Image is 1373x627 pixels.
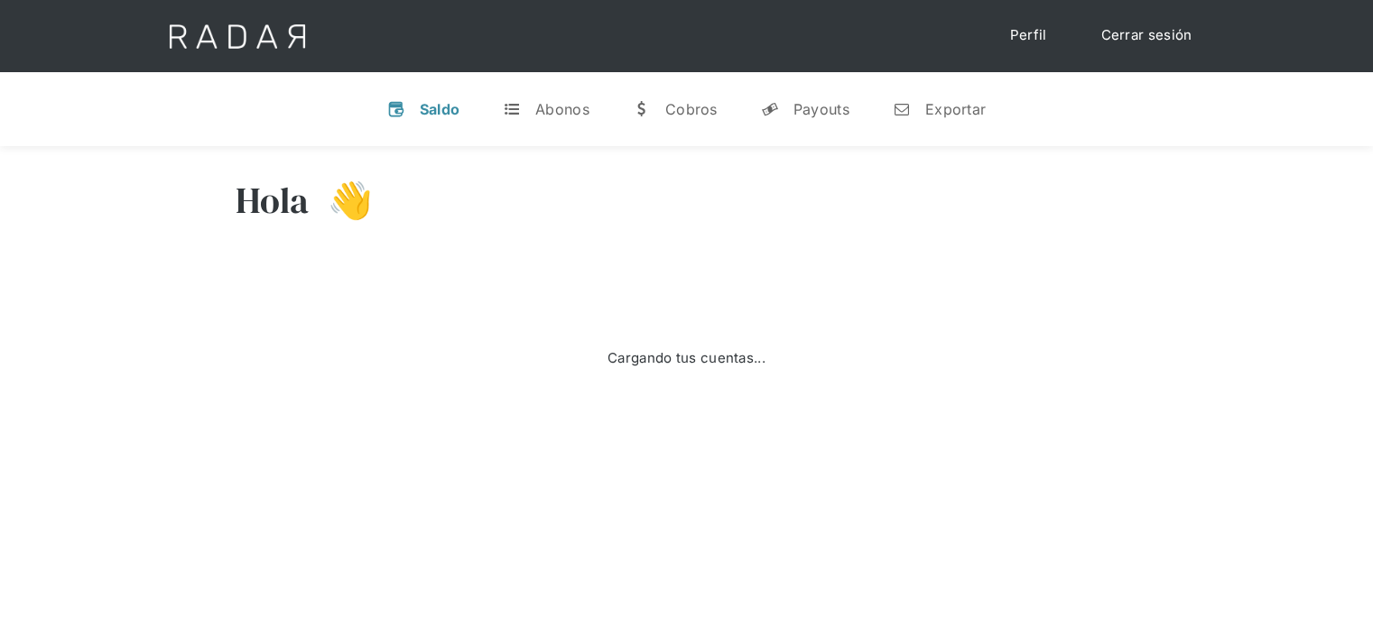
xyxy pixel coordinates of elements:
div: n [893,100,911,118]
h3: 👋 [310,178,373,223]
div: w [633,100,651,118]
div: v [387,100,405,118]
h3: Hola [236,178,310,223]
div: y [761,100,779,118]
div: Cobros [665,100,718,118]
a: Perfil [992,18,1065,53]
div: t [503,100,521,118]
div: Saldo [420,100,460,118]
div: Payouts [793,100,849,118]
div: Cargando tus cuentas... [608,348,765,369]
div: Abonos [535,100,589,118]
a: Cerrar sesión [1083,18,1211,53]
div: Exportar [925,100,986,118]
